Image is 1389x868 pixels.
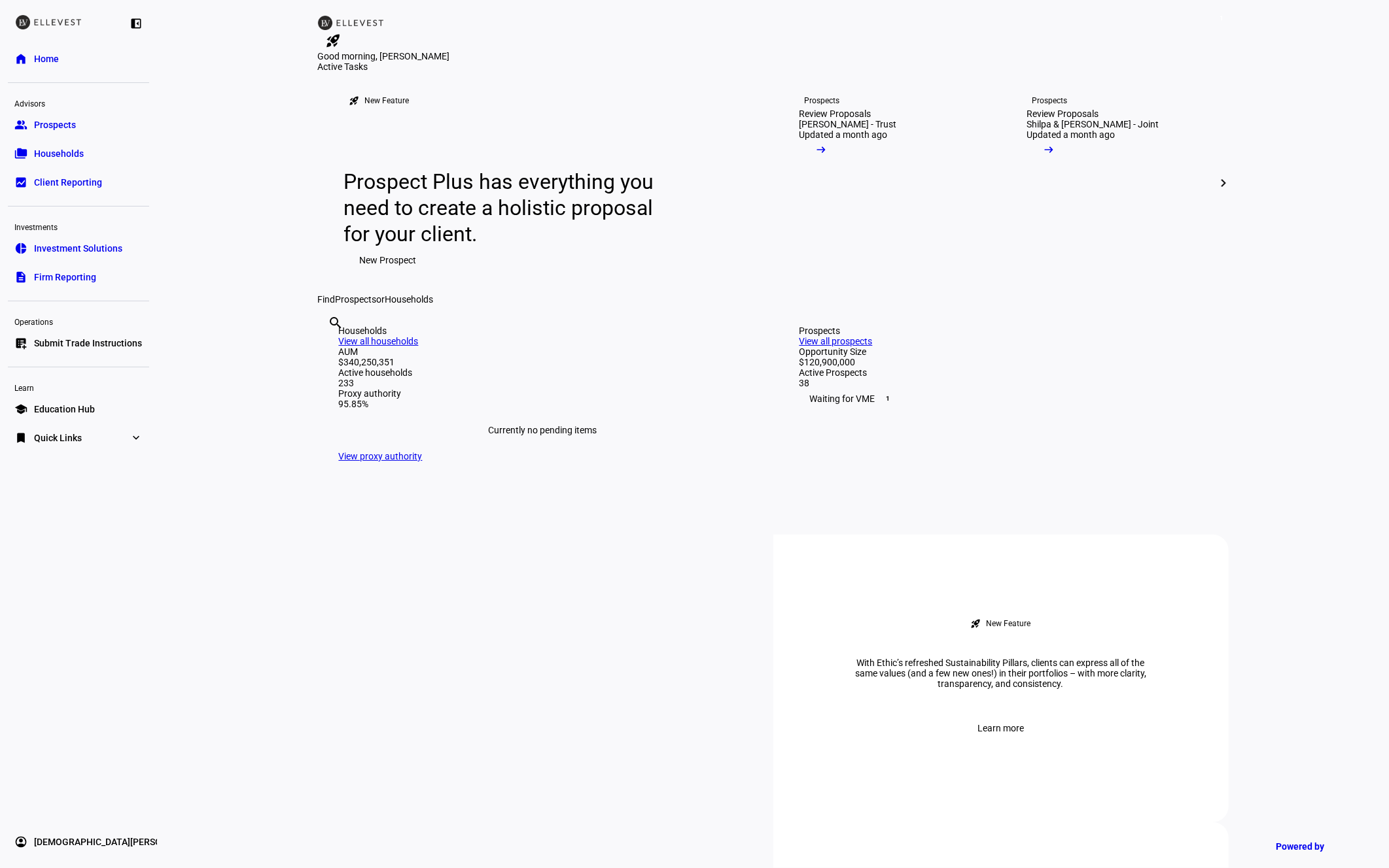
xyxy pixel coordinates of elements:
[385,294,434,305] span: Households
[339,346,747,357] div: AUM
[336,294,377,305] span: Prospects
[339,367,747,378] div: Active households
[1269,834,1369,858] a: Powered by
[130,17,143,30] eth-mat-symbol: left_panel_close
[800,357,1208,367] div: $120,900,000
[1027,129,1116,140] div: Updated a month ago
[34,337,142,350] span: Submit Trade Instructions
[328,333,331,348] input: Enter name of prospect or household
[977,715,1024,741] span: Learn more
[34,118,76,131] span: Prospects
[34,403,95,416] span: Education Hub
[318,294,1229,305] div: Find or
[800,108,871,119] div: Review Proposals
[130,431,143,444] eth-mat-symbol: expand_more
[8,46,149,72] a: homeHome
[14,118,27,131] eth-mat-symbol: group
[14,52,27,65] eth-mat-symbol: home
[837,658,1165,689] div: With Ethic’s refreshed Sustainability Pillars, clients can express all of the same values (and a ...
[962,715,1040,741] button: Learn more
[1032,95,1068,106] div: Prospects
[14,176,27,189] eth-mat-symbol: bid_landscape
[8,235,149,261] a: pie_chartInvestment Solutions
[800,119,897,129] div: [PERSON_NAME] - Trust
[805,95,840,106] div: Prospects
[800,367,1208,378] div: Active Prospects
[34,242,122,255] span: Investment Solutions
[339,451,423,461] a: View proxy authority
[1216,13,1227,24] span: 1
[344,247,432,273] button: New Prospect
[8,112,149,138] a: groupProspects
[883,393,894,404] span: 1
[14,403,27,416] eth-mat-symbol: school
[318,51,1229,61] div: Good morning, [PERSON_NAME]
[365,95,410,106] div: New Feature
[8,93,149,112] div: Advisors
[34,835,200,848] span: [DEMOGRAPHIC_DATA][PERSON_NAME]
[8,217,149,235] div: Investments
[800,346,1208,357] div: Opportunity Size
[800,388,1208,409] div: Waiting for VME
[779,72,996,294] a: ProspectsReview Proposals[PERSON_NAME] - TrustUpdated a month ago
[800,378,1208,388] div: 38
[8,264,149,290] a: descriptionFirm Reporting
[34,176,102,189] span: Client Reporting
[34,147,84,160] span: Households
[987,618,1031,629] div: New Feature
[328,315,344,331] mat-icon: search
[339,409,747,451] div: Currently no pending items
[14,431,27,444] eth-mat-symbol: bookmark
[14,271,27,284] eth-mat-symbol: description
[800,129,888,140] div: Updated a month ago
[344,169,667,247] div: Prospect Plus has everything you need to create a holistic proposal for your client.
[34,271,96,284] span: Firm Reporting
[318,61,1229,72] div: Active Tasks
[14,147,27,160] eth-mat-symbol: folder_copy
[339,378,747,388] div: 233
[349,95,360,106] mat-icon: rocket_launch
[34,431,82,444] span: Quick Links
[8,141,149,167] a: folder_copyHouseholds
[339,336,419,346] a: View all households
[34,52,59,65] span: Home
[971,618,981,629] mat-icon: rocket_launch
[8,312,149,330] div: Operations
[815,143,828,156] mat-icon: arrow_right_alt
[14,242,27,255] eth-mat-symbol: pie_chart
[360,247,417,273] span: New Prospect
[1043,143,1056,156] mat-icon: arrow_right_alt
[339,325,747,336] div: Households
[1216,175,1231,191] mat-icon: chevron_right
[800,336,873,346] a: View all prospects
[14,337,27,350] eth-mat-symbol: list_alt_add
[8,169,149,195] a: bid_landscapeClient Reporting
[14,835,27,848] eth-mat-symbol: account_circle
[800,325,1208,336] div: Prospects
[8,378,149,396] div: Learn
[1006,72,1223,294] a: ProspectsReview ProposalsShilpa & [PERSON_NAME] - JointUpdated a month ago
[339,399,747,409] div: 95.85%
[339,388,747,399] div: Proxy authority
[1027,119,1159,129] div: Shilpa & [PERSON_NAME] - Joint
[339,357,747,367] div: $340,250,351
[1027,108,1099,119] div: Review Proposals
[326,33,342,48] mat-icon: rocket_launch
